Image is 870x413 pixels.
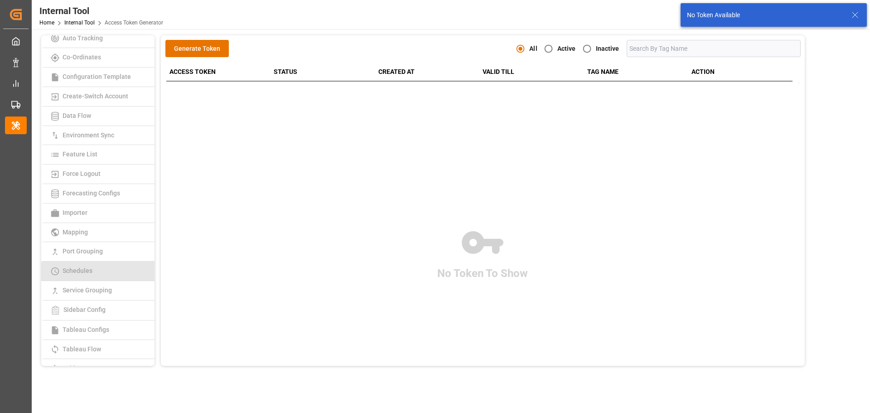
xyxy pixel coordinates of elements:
[41,184,155,204] a: Forecasting Configs
[60,112,94,119] span: Data Flow
[64,19,95,26] a: Internal Tool
[60,364,104,372] span: Tableau Sync
[60,326,112,333] span: Tableau Configs
[60,248,106,255] span: Port Grouping
[41,165,155,184] a: Force Logout
[60,53,104,61] span: Co-Ordinates
[60,287,115,294] span: Service Grouping
[41,301,155,321] a: Sidebar Config
[596,45,619,52] strong: Inactive
[61,306,108,313] span: Sidebar Config
[60,228,91,236] span: Mapping
[41,29,155,49] a: Auto Tracking
[60,170,103,177] span: Force Logout
[688,63,793,81] th: ACTION
[60,345,104,353] span: Tableau Flow
[375,63,479,81] th: CREATED AT
[479,63,584,81] th: VALID TILL
[687,10,843,20] div: No Token Available
[41,359,155,379] a: Tableau Sync
[41,223,155,243] a: Mapping
[529,45,537,52] strong: All
[271,63,375,81] th: STATUS
[41,87,155,107] a: Create-Switch Account
[41,281,155,301] a: Service Grouping
[60,189,123,197] span: Forecasting Configs
[41,340,155,360] a: Tableau Flow
[60,34,106,42] span: Auto Tracking
[41,126,155,146] a: Environment Sync
[60,131,117,139] span: Environment Sync
[584,63,688,81] th: TAG NAME
[165,40,229,57] button: Generate Token
[39,4,163,18] div: Internal Tool
[41,48,155,68] a: Co-Ordinates
[41,68,155,87] a: Configuration Template
[60,92,131,100] span: Create-Switch Account
[60,73,134,80] span: Configuration Template
[41,107,155,126] a: Data Flow
[41,321,155,340] a: Tableau Configs
[557,45,576,52] strong: Active
[166,63,271,81] th: ACCESS TOKEN
[41,145,155,165] a: Feature List
[60,267,95,274] span: Schedules
[60,209,90,216] span: Importer
[437,265,528,282] p: No Token To Show
[41,204,155,223] a: Importer
[41,262,155,281] a: Schedules
[60,151,100,158] span: Feature List
[41,242,155,262] a: Port Grouping
[627,40,801,57] input: Search By Tag Name
[39,19,54,26] a: Home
